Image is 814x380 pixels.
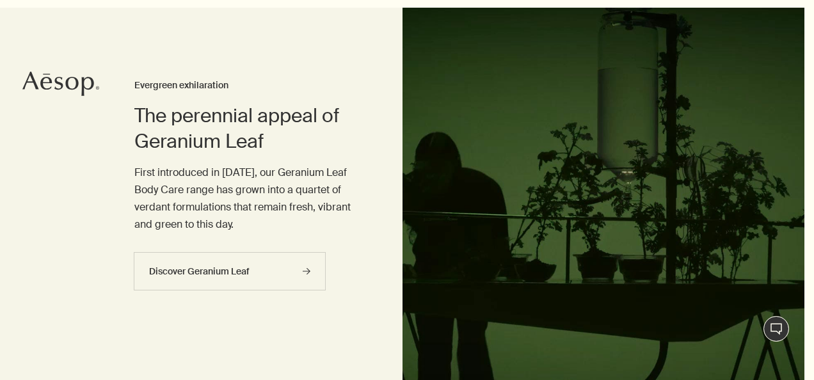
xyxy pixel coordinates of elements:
[763,316,789,342] button: Live Assistance
[22,71,99,100] a: Aesop
[134,252,326,290] a: Discover Geranium Leaf
[22,71,99,97] svg: Aesop
[134,78,351,93] h3: Evergreen exhilaration
[134,164,351,234] p: First introduced in [DATE], our Geranium Leaf Body Care range has grown into a quartet of verdant...
[134,103,351,154] h2: The perennial appeal of Geranium Leaf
